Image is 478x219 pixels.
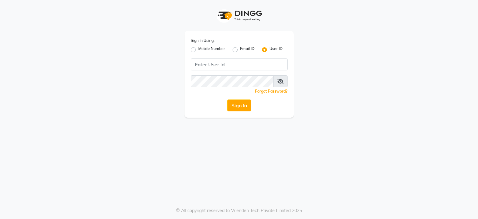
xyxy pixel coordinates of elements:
img: logo1.svg [214,6,264,25]
button: Sign In [227,99,251,111]
label: User ID [269,46,283,53]
input: Username [191,59,288,70]
label: Sign In Using: [191,38,214,43]
a: Forgot Password? [255,89,288,94]
label: Email ID [240,46,254,53]
input: Username [191,75,273,87]
label: Mobile Number [198,46,225,53]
